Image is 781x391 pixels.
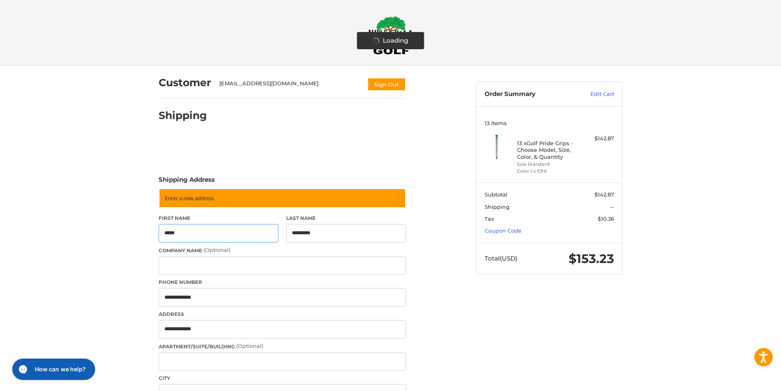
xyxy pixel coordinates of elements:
[159,76,211,89] h2: Customer
[517,140,580,160] h4: 13 x Golf Pride Grips - Choose Model, Size, Color, & Quantity
[159,279,406,286] label: Phone Number
[485,120,614,126] h3: 13 Items
[159,311,406,318] label: Address
[165,194,214,202] span: Enter a new address
[8,356,98,383] iframe: Gorgias live chat messenger
[159,246,406,254] label: Company Name
[485,254,517,262] span: Total (USD)
[485,227,521,234] a: Coupon Code
[203,247,230,253] small: (Optional)
[159,375,406,382] label: City
[159,215,278,222] label: First Name
[159,342,406,350] label: Apartment/Suite/Building
[159,109,207,122] h2: Shipping
[286,215,406,222] label: Last Name
[367,78,406,91] button: Sign Out
[159,188,406,208] a: Enter or select a different address
[569,251,614,266] span: $153.23
[236,343,263,349] small: (Optional)
[368,16,413,55] img: Maple Hill Golf
[383,36,408,46] span: Loading
[517,168,580,175] li: Color 1 x CPX
[610,204,614,210] span: --
[485,215,494,222] span: Tax
[485,90,573,98] h3: Order Summary
[485,191,508,198] span: Subtotal
[219,80,360,91] div: [EMAIL_ADDRESS][DOMAIN_NAME]
[594,191,614,198] span: $142.87
[485,204,510,210] span: Shipping
[573,90,614,98] a: Edit Cart
[598,215,614,222] span: $10.36
[517,161,580,168] li: Size Standard
[582,135,614,143] div: $142.87
[159,175,215,188] legend: Shipping Address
